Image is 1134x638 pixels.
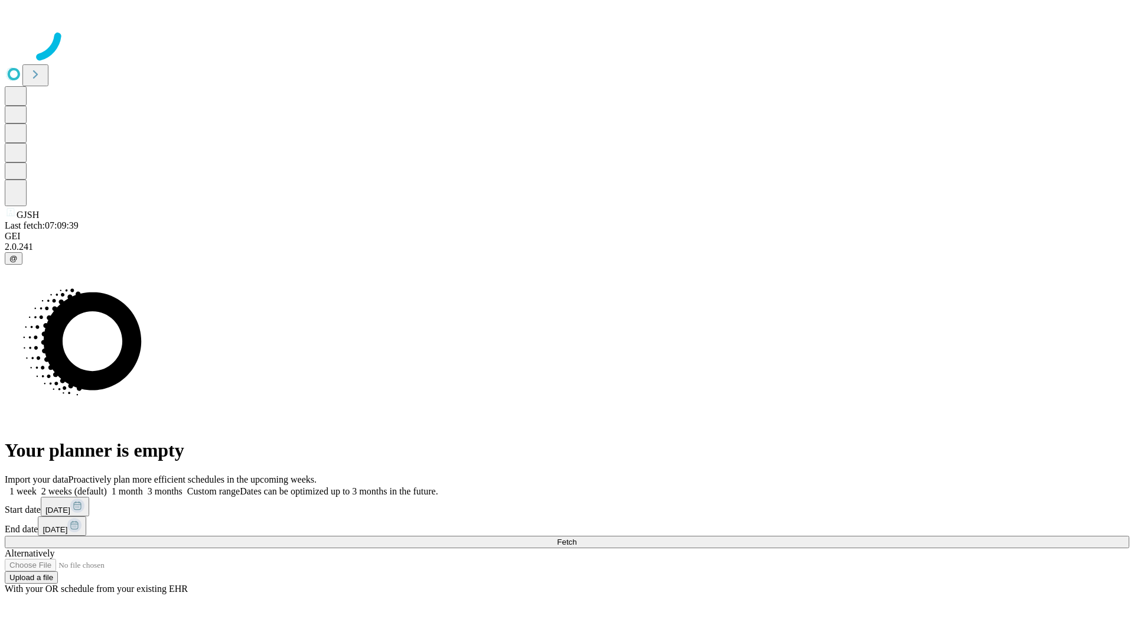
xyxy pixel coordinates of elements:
[41,497,89,516] button: [DATE]
[148,486,183,496] span: 3 months
[38,516,86,536] button: [DATE]
[112,486,143,496] span: 1 month
[187,486,240,496] span: Custom range
[5,231,1129,242] div: GEI
[5,571,58,584] button: Upload a file
[5,440,1129,461] h1: Your planner is empty
[5,516,1129,536] div: End date
[43,525,67,534] span: [DATE]
[9,254,18,263] span: @
[5,242,1129,252] div: 2.0.241
[5,584,188,594] span: With your OR schedule from your existing EHR
[5,536,1129,548] button: Fetch
[557,538,576,546] span: Fetch
[17,210,39,220] span: GJSH
[9,486,37,496] span: 1 week
[41,486,107,496] span: 2 weeks (default)
[5,474,69,484] span: Import your data
[45,506,70,515] span: [DATE]
[5,220,79,230] span: Last fetch: 07:09:39
[5,497,1129,516] div: Start date
[240,486,438,496] span: Dates can be optimized up to 3 months in the future.
[69,474,317,484] span: Proactively plan more efficient schedules in the upcoming weeks.
[5,252,22,265] button: @
[5,548,54,558] span: Alternatively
